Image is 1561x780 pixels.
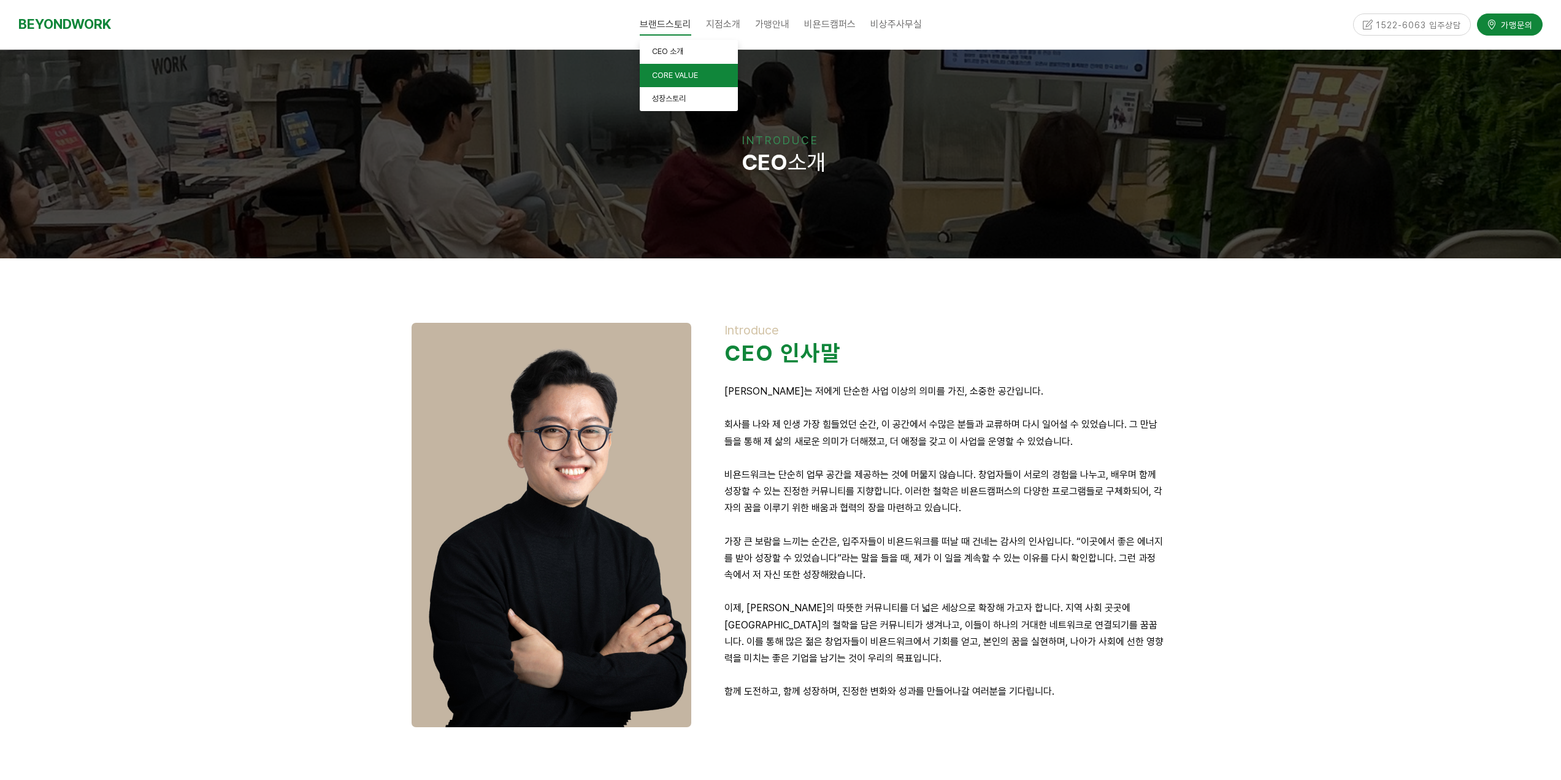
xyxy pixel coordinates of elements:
p: 비욘드워크는 단순히 업무 공간을 제공하는 것에 머물지 않습니다. 창업자들이 서로의 경험을 나누고, 배우며 함께 성장할 수 있는 진정한 커뮤니티를 지향합니다. 이러한 철학은 비... [724,466,1164,517]
a: 가맹문의 [1477,14,1543,35]
a: 비상주사무실 [863,9,929,40]
a: CEO 소개 [640,40,738,64]
span: 가맹안내 [755,18,789,30]
a: 비욘드캠퍼스 [797,9,863,40]
a: 가맹안내 [748,9,797,40]
span: 지점소개 [706,18,740,30]
a: BEYONDWORK [18,13,111,36]
span: 비상주사무실 [870,18,922,30]
p: 회사를 나와 제 인생 가장 힘들었던 순간, 이 공간에서 수많은 분들과 교류하며 다시 일어설 수 있었습니다. 그 만남들을 통해 제 삶의 새로운 의미가 더해졌고, 더 애정을 갖고... [724,416,1164,449]
span: 비욘드캠퍼스 [804,18,856,30]
a: 지점소개 [699,9,748,40]
span: 브랜드스토리 [640,13,691,36]
span: 성장스토리 [652,94,686,103]
p: 이제, [PERSON_NAME]의 따뜻한 커뮤니티를 더 넓은 세상으로 확장해 가고자 합니다. 지역 사회 곳곳에 [GEOGRAPHIC_DATA]의 철학을 담은 커뮤니티가 생겨나... [724,600,1164,666]
a: CORE VALUE [640,64,738,88]
span: CEO 소개 [652,47,683,56]
span: CORE VALUE [652,71,698,80]
a: 브랜드스토리 [632,9,699,40]
span: Introduce [724,323,779,338]
strong: CEO [742,149,788,176]
p: [PERSON_NAME]는 저에게 단순한 사업 이상의 의미를 가진, 소중한 공간입니다. [724,383,1164,400]
p: 함께 도전하고, 함께 성장하며, 진정한 변화와 성과를 만들어나갈 여러분을 기다립니다. [724,683,1164,700]
span: INTRODUCE [742,134,819,147]
span: 소개 [736,149,826,176]
a: 성장스토리 [640,87,738,111]
strong: CEO 인사말 [724,340,841,366]
p: 가장 큰 보람을 느끼는 순간은, 입주자들이 비욘드워크를 떠날 때 건네는 감사의 인사입니다. “이곳에서 좋은 에너지를 받아 성장할 수 있었습니다”라는 말을 들을 때, 제가 이 ... [724,533,1164,584]
span: 가맹문의 [1497,18,1533,31]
